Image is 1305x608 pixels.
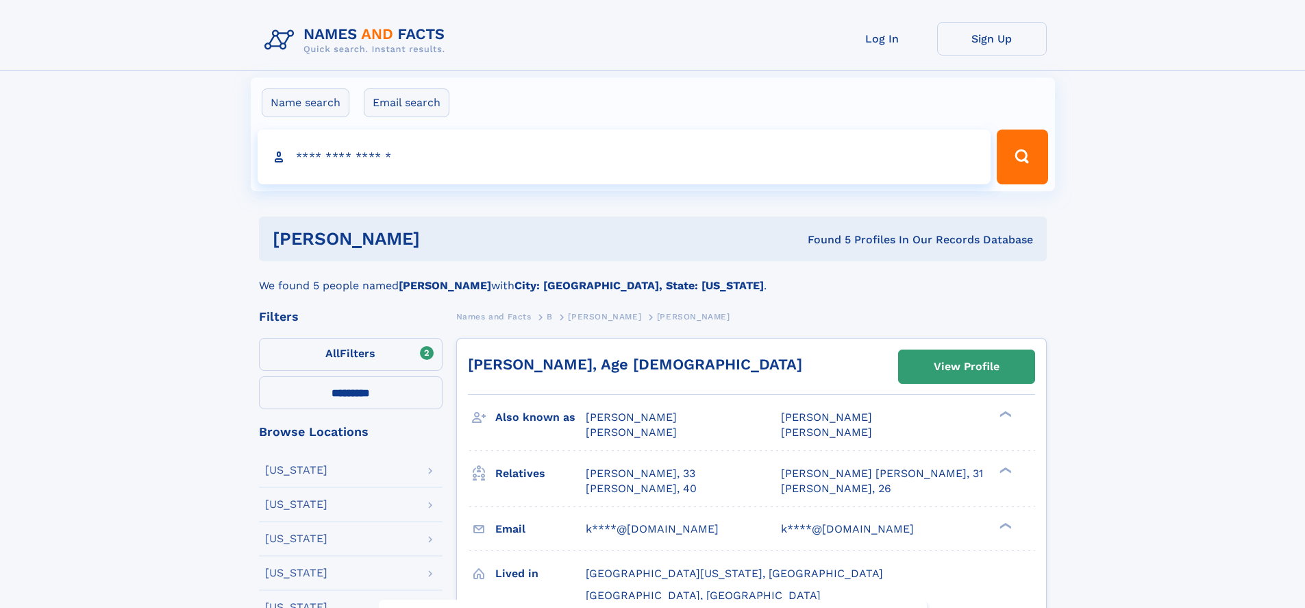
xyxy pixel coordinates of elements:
[781,481,891,496] a: [PERSON_NAME], 26
[586,481,697,496] a: [PERSON_NAME], 40
[996,410,1012,419] div: ❯
[265,499,327,510] div: [US_STATE]
[586,466,695,481] a: [PERSON_NAME], 33
[262,88,349,117] label: Name search
[259,311,443,323] div: Filters
[495,406,586,429] h3: Also known as
[614,232,1033,247] div: Found 5 Profiles In Our Records Database
[364,88,449,117] label: Email search
[828,22,937,56] a: Log In
[781,411,872,424] span: [PERSON_NAME]
[265,568,327,579] div: [US_STATE]
[273,230,614,247] h1: [PERSON_NAME]
[899,350,1034,383] a: View Profile
[468,356,802,373] a: [PERSON_NAME], Age [DEMOGRAPHIC_DATA]
[265,533,327,544] div: [US_STATE]
[781,466,983,481] a: [PERSON_NAME] [PERSON_NAME], 31
[258,130,991,184] input: search input
[514,279,764,292] b: City: [GEOGRAPHIC_DATA], State: [US_STATE]
[265,465,327,476] div: [US_STATE]
[586,411,677,424] span: [PERSON_NAME]
[996,521,1012,530] div: ❯
[325,347,340,360] span: All
[568,312,641,321] span: [PERSON_NAME]
[781,426,872,439] span: [PERSON_NAME]
[399,279,491,292] b: [PERSON_NAME]
[586,567,883,580] span: [GEOGRAPHIC_DATA][US_STATE], [GEOGRAPHIC_DATA]
[259,338,443,371] label: Filters
[547,312,553,321] span: B
[456,308,532,325] a: Names and Facts
[259,261,1047,294] div: We found 5 people named with .
[547,308,553,325] a: B
[259,426,443,438] div: Browse Locations
[495,518,586,541] h3: Email
[996,465,1012,474] div: ❯
[586,589,821,602] span: [GEOGRAPHIC_DATA], [GEOGRAPHIC_DATA]
[568,308,641,325] a: [PERSON_NAME]
[259,22,456,59] img: Logo Names and Facts
[495,562,586,585] h3: Lived in
[997,130,1047,184] button: Search Button
[586,426,677,439] span: [PERSON_NAME]
[934,351,999,382] div: View Profile
[495,462,586,485] h3: Relatives
[937,22,1047,56] a: Sign Up
[657,312,730,321] span: [PERSON_NAME]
